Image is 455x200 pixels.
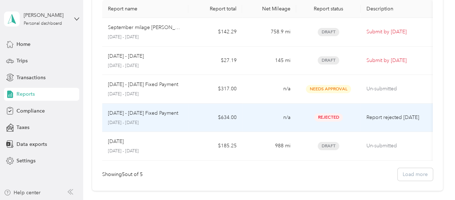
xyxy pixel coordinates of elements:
[108,91,183,97] p: [DATE] - [DATE]
[108,120,183,126] p: [DATE] - [DATE]
[16,157,35,165] span: Settings
[314,113,343,122] span: Rejected
[16,124,29,131] span: Taxes
[16,107,45,115] span: Compliance
[24,22,62,26] div: Personal dashboard
[108,138,124,146] p: [DATE]
[108,63,183,69] p: [DATE] - [DATE]
[16,74,46,81] span: Transactions
[108,109,178,117] p: [DATE] - [DATE] Fixed Payment
[242,18,296,47] td: 758.9 mi
[188,104,242,132] td: $634.00
[242,47,296,75] td: 145 mi
[16,57,28,65] span: Trips
[366,142,427,150] p: Un-submitted
[188,18,242,47] td: $142.29
[108,34,183,41] p: [DATE] - [DATE]
[188,47,242,75] td: $27.19
[188,75,242,104] td: $317.00
[242,132,296,161] td: 988 mi
[24,11,68,19] div: [PERSON_NAME]
[366,114,427,122] p: Report rejected [DATE]
[108,24,183,32] p: September milage [PERSON_NAME]
[108,81,178,89] p: [DATE] - [DATE] Fixed Payment
[16,90,35,98] span: Reports
[188,132,242,161] td: $185.25
[366,28,427,36] p: Submit by [DATE]
[318,28,339,36] span: Draft
[16,41,30,48] span: Home
[108,52,144,60] p: [DATE] - [DATE]
[302,6,355,12] div: Report status
[16,141,47,148] span: Data exports
[102,171,143,178] div: Showing 5 out of 5
[242,104,296,132] td: n/a
[366,85,427,93] p: Un-submitted
[4,189,41,196] button: Help center
[415,160,455,200] iframe: Everlance-gr Chat Button Frame
[306,85,351,93] span: Needs Approval
[108,148,183,154] p: [DATE] - [DATE]
[318,56,339,65] span: Draft
[242,75,296,104] td: n/a
[318,142,339,150] span: Draft
[366,57,427,65] p: Submit by [DATE]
